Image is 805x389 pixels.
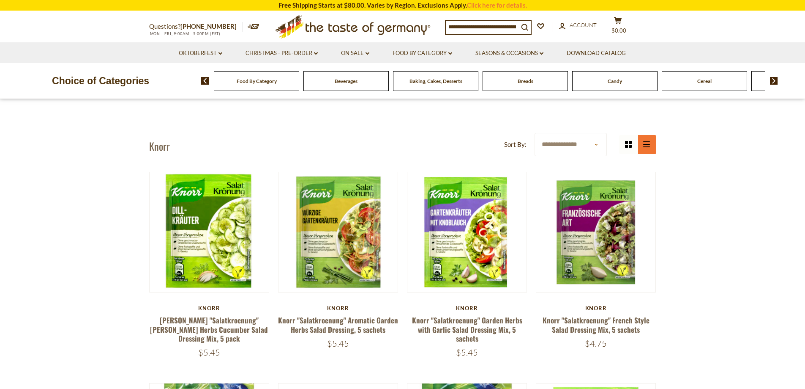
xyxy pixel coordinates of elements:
span: $5.45 [327,338,349,349]
a: Candy [608,78,622,84]
img: Knorr [536,172,656,292]
a: Oktoberfest [179,49,222,58]
a: Download Catalog [567,49,626,58]
div: Knorr [407,305,527,312]
a: Account [559,21,597,30]
label: Sort By: [504,139,527,150]
img: Knorr [150,172,269,292]
a: Beverages [335,78,357,84]
p: Questions? [149,21,243,32]
a: Baking, Cakes, Desserts [409,78,462,84]
span: MON - FRI, 9:00AM - 5:00PM (EST) [149,31,221,36]
span: $0.00 [611,27,626,34]
span: $5.45 [198,347,220,358]
a: On Sale [341,49,369,58]
span: $5.45 [456,347,478,358]
span: Account [570,22,597,28]
div: Knorr [536,305,656,312]
a: Seasons & Occasions [475,49,543,58]
img: Knorr [407,172,527,292]
a: Knorr "Salatkroenung" Garden Herbs with Garlic Salad Dressing Mix, 5 sachets [412,315,522,344]
a: [PHONE_NUMBER] [180,22,237,30]
h1: Knorr [149,140,170,152]
div: Knorr [278,305,398,312]
a: [PERSON_NAME] "Salatkroenung" [PERSON_NAME] Herbs Cucumber Salad Dressing Mix, 5 pack [150,315,268,344]
a: Food By Category [393,49,452,58]
img: next arrow [770,77,778,85]
a: Click here for details. [467,1,527,9]
div: Knorr [149,305,270,312]
a: Knorr "Salatkroenung" French Style Salad Dressing Mix, 5 sachets [543,315,649,334]
button: $0.00 [606,17,631,38]
a: Food By Category [237,78,277,84]
span: $4.75 [585,338,607,349]
img: Knorr [278,172,398,292]
a: Breads [518,78,533,84]
a: Cereal [697,78,712,84]
a: Knorr "Salatkroenung" Aromatic Garden Herbs Salad Dressing, 5 sachets [278,315,398,334]
a: Christmas - PRE-ORDER [246,49,318,58]
img: previous arrow [201,77,209,85]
